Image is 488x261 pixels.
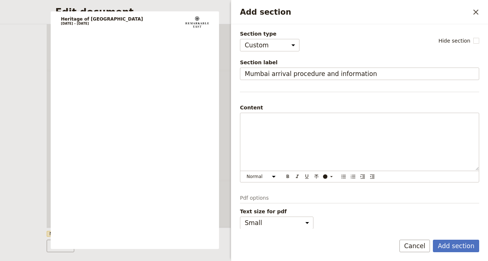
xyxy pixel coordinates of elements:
input: Section label [240,68,479,80]
select: Text size for pdf [240,217,313,229]
span: Text size for pdf [240,208,479,215]
span: Hide section [438,37,470,44]
div: Content [240,104,479,111]
button: Add section [433,240,479,252]
span: Not shared [47,231,77,237]
p: Pdf options [240,194,479,203]
h2: Add section [240,7,470,18]
button: Increase indent [359,173,367,181]
h1: Heritage of [GEOGRAPHIC_DATA] [61,17,143,22]
h2: Edit document [55,7,422,18]
button: Bulleted list [340,173,348,181]
button: Format bold [284,173,292,181]
button: Cancel [399,240,430,252]
select: Section type [240,39,299,51]
span: Section type [240,30,299,37]
button: Format strikethrough [312,173,320,181]
span: Section label [240,59,479,66]
button: Format italic [293,173,301,181]
button: Close drawer [470,6,482,18]
button: Decrease indent [368,173,376,181]
button: Share [47,240,74,252]
span: [DATE] – [DATE] [61,22,89,25]
div: ​ [322,174,337,180]
img: Remarkable East logo [186,17,209,28]
button: ​ [321,173,336,181]
button: Format underline [303,173,311,181]
button: Numbered list [349,173,357,181]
